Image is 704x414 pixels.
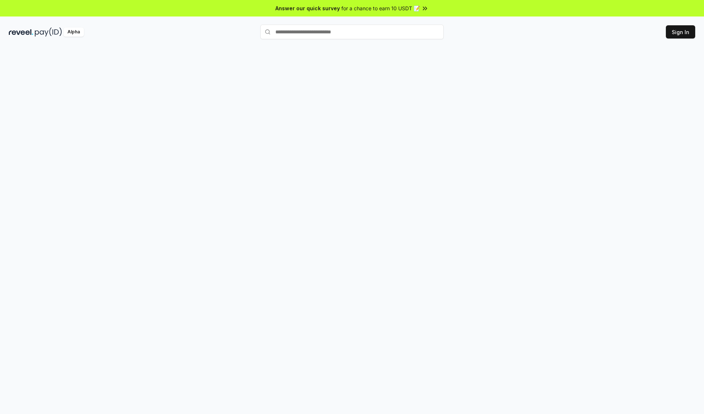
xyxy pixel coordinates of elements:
span: for a chance to earn 10 USDT 📝 [341,4,420,12]
span: Answer our quick survey [275,4,340,12]
div: Alpha [63,28,84,37]
img: reveel_dark [9,28,33,37]
img: pay_id [35,28,62,37]
button: Sign In [666,25,695,39]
